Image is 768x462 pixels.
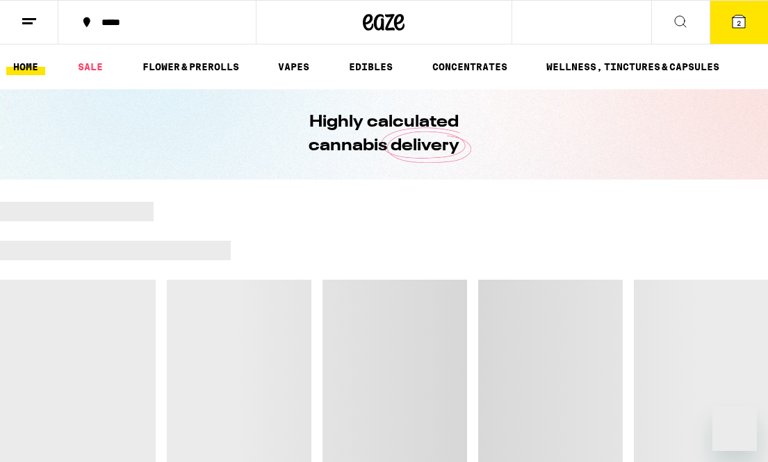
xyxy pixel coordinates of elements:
span: 2 [737,19,741,27]
a: VAPES [271,58,316,75]
iframe: Button to launch messaging window [712,406,757,451]
a: SALE [71,58,110,75]
a: EDIBLES [342,58,400,75]
a: HOME [6,58,45,75]
button: 2 [710,1,768,44]
h1: Highly calculated cannabis delivery [270,111,499,158]
a: WELLNESS, TINCTURES & CAPSULES [539,58,726,75]
a: FLOWER & PREROLLS [136,58,246,75]
a: CONCENTRATES [425,58,514,75]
